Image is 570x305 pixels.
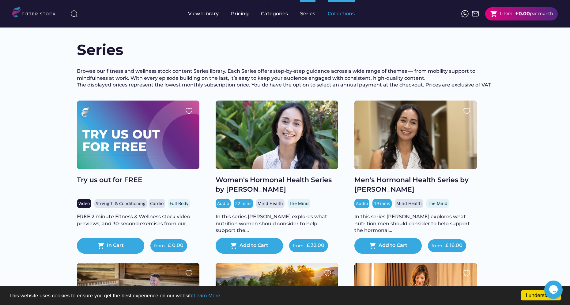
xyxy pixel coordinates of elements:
div: from [432,243,442,249]
p: This website uses cookies to ensure you get the best experience on our website [9,293,561,298]
div: Audio [217,200,229,207]
button: shopping_cart [230,242,237,249]
img: heart.svg [185,270,193,277]
strong: 0.00 [519,11,530,17]
img: Frame%2051.svg [472,10,479,17]
img: meteor-icons_whatsapp%20%281%29.svg [461,10,469,17]
div: FREE 2 minute Fitness & Wellness stock video previews, and 30-second exercises from our... [77,213,199,227]
iframe: chat widget [544,281,564,299]
div: In this series [PERSON_NAME] explores what nutrition men should consider to help support the horm... [354,213,477,234]
div: Video [78,200,90,207]
button: shopping_cart [490,10,498,18]
div: In this series [PERSON_NAME] explores what nutrition women should consider to help support the... [216,213,338,234]
div: 1 item [500,11,512,17]
div: Series [300,10,315,17]
div: The Mind [428,200,447,207]
button: shopping_cart [97,242,105,249]
img: LOGO.svg [12,7,61,19]
div: fvck [261,3,269,9]
div: Mind Health [258,200,283,207]
div: In Cart [107,242,124,249]
div: Men's Hormonal Health Series by [PERSON_NAME] [354,175,477,194]
div: Audio [356,200,368,207]
div: £ 32.00 [307,242,324,249]
div: Try us out for FREE [77,175,199,185]
div: from [293,243,304,249]
div: Women's Hormonal Health Series by [PERSON_NAME] [216,175,338,194]
div: £ 16.00 [445,242,462,249]
div: Mind Health [396,200,422,207]
div: £ 0.00 [168,242,183,249]
div: 19 mins [374,200,390,207]
div: Strength & Conditioning [96,200,145,207]
h1: Series [77,40,138,60]
div: Add to Cart [240,242,268,249]
a: I understand! [521,290,561,300]
div: Add to Cart [379,242,407,249]
div: Collections [328,10,355,17]
img: heart.svg [463,270,470,277]
img: heart.svg [324,107,331,115]
div: from [154,243,165,249]
div: Categories [261,10,288,17]
div: Full Body [170,200,188,207]
div: per month [530,11,553,17]
div: Browse our fitness and wellness stock content Series library. Each Series offers step-by-step gui... [77,68,493,88]
div: 22 mins [235,200,251,207]
div: Pricing [231,10,249,17]
a: Learn More [194,293,220,299]
button: shopping_cart [369,242,376,249]
div: £ [515,10,519,17]
img: heart.svg [185,107,193,115]
div: View Library [188,10,219,17]
img: search-normal%203.svg [70,10,78,17]
img: heart.svg [324,270,331,277]
div: Cardio [150,200,164,207]
img: heart.svg [463,107,470,115]
div: The Mind [289,200,309,207]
